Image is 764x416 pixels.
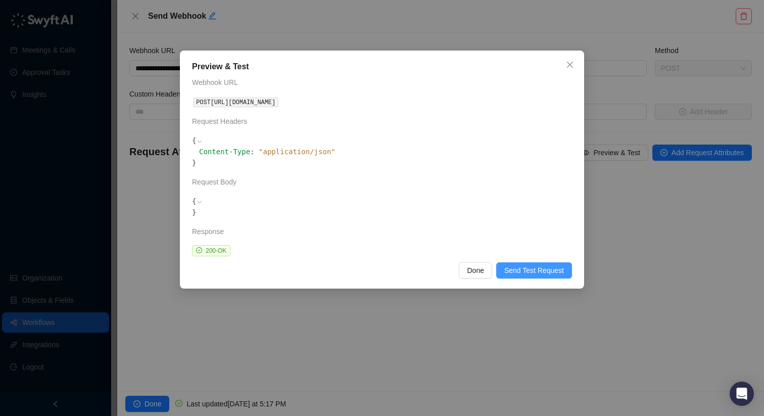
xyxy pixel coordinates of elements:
code: POST [URL][DOMAIN_NAME] [193,98,278,108]
div: : [199,146,336,157]
button: Done [459,262,492,279]
span: { [192,197,196,205]
span: Response [192,226,229,237]
span: Done [467,265,484,276]
span: " application/json " [259,148,336,156]
span: check-circle [196,247,202,253]
span: } [192,159,196,167]
span: Send Test Request [504,265,564,276]
div: Open Intercom Messenger [730,382,754,406]
span: Request Body [192,176,242,188]
span: } [192,208,196,216]
span: { [192,136,196,145]
span: close [566,61,574,69]
button: Close [562,57,578,73]
span: Request Headers [192,116,252,127]
span: 200 - OK [206,247,226,254]
span: Webhook URL [192,77,243,88]
button: Send Test Request [496,262,572,279]
div: Preview & Test [192,61,572,73]
span: Content-Type [199,148,250,156]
